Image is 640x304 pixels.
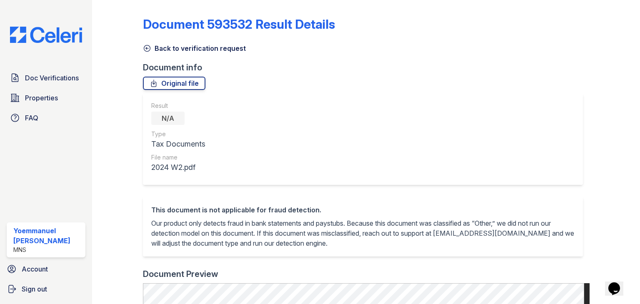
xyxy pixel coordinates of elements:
[7,90,85,106] a: Properties
[151,130,205,138] div: Type
[151,162,205,173] div: 2024 W2.pdf
[151,218,575,248] p: Our product only detects fraud in bank statements and paystubs. Because this document was classif...
[605,271,632,296] iframe: chat widget
[143,77,205,90] a: Original file
[143,62,590,73] div: Document info
[25,93,58,103] span: Properties
[25,113,38,123] span: FAQ
[151,102,205,110] div: Result
[151,153,205,162] div: File name
[143,43,246,53] a: Back to verification request
[7,70,85,86] a: Doc Verifications
[22,264,48,274] span: Account
[143,268,218,280] div: Document Preview
[3,281,89,297] a: Sign out
[151,205,575,215] div: This document is not applicable for fraud detection.
[151,138,205,150] div: Tax Documents
[22,284,47,294] span: Sign out
[13,226,82,246] div: Yoemmanuel [PERSON_NAME]
[151,112,185,125] div: N/A
[7,110,85,126] a: FAQ
[25,73,79,83] span: Doc Verifications
[3,27,89,43] img: CE_Logo_Blue-a8612792a0a2168367f1c8372b55b34899dd931a85d93a1a3d3e32e68fde9ad4.png
[143,17,335,32] a: Document 593532 Result Details
[13,246,82,254] div: MNS
[3,261,89,277] a: Account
